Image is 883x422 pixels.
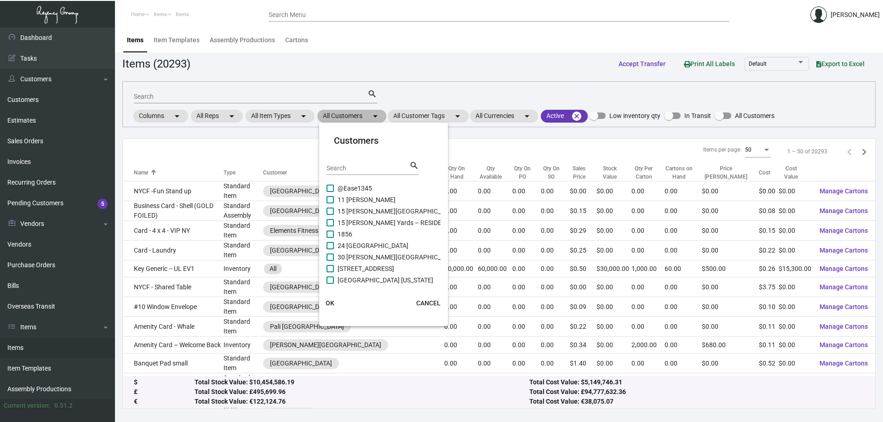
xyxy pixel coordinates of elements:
[315,295,345,311] button: OK
[326,299,334,307] span: OK
[409,160,419,171] mat-icon: search
[416,299,441,307] span: CANCEL
[4,401,51,411] div: Current version:
[338,275,433,286] span: [GEOGRAPHIC_DATA] [US_STATE]
[338,229,352,240] span: 1856
[338,183,372,194] span: @Ease1345
[338,206,502,217] span: 15 [PERSON_NAME][GEOGRAPHIC_DATA] – RESIDENCES
[409,295,448,311] button: CANCEL
[338,240,408,251] span: 24 [GEOGRAPHIC_DATA]
[338,194,396,205] span: 11 [PERSON_NAME]
[334,134,433,147] mat-card-title: Customers
[338,217,485,228] span: 15 [PERSON_NAME] Yards – RESIDENCES - Inactive
[54,401,73,411] div: 0.51.2
[338,252,494,263] span: 30 [PERSON_NAME][GEOGRAPHIC_DATA] - Residences
[338,263,394,274] span: [STREET_ADDRESS]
